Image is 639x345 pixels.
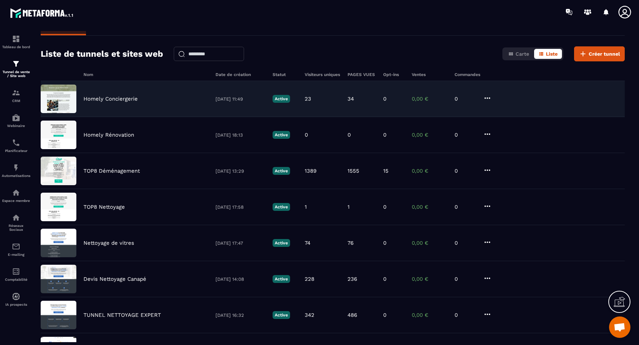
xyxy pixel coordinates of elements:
[2,174,30,178] p: Automatisations
[412,312,447,318] p: 0,00 €
[305,96,311,102] p: 23
[273,95,290,103] p: Active
[215,276,265,282] p: [DATE] 14:08
[41,193,76,221] img: image
[12,60,20,68] img: formation
[455,276,476,282] p: 0
[2,262,30,287] a: accountantaccountantComptabilité
[455,168,476,174] p: 0
[10,6,74,19] img: logo
[273,203,290,211] p: Active
[305,276,314,282] p: 228
[383,96,386,102] p: 0
[12,88,20,97] img: formation
[12,138,20,147] img: scheduler
[215,313,265,318] p: [DATE] 16:32
[2,303,30,306] p: IA prospects
[2,45,30,49] p: Tableau de bord
[215,204,265,210] p: [DATE] 17:58
[516,51,529,57] span: Carte
[383,312,386,318] p: 0
[12,35,20,43] img: formation
[215,96,265,102] p: [DATE] 11:49
[2,237,30,262] a: emailemailE-mailing
[383,72,405,77] h6: Opt-ins
[2,83,30,108] a: formationformationCRM
[412,132,447,138] p: 0,00 €
[12,188,20,197] img: automations
[273,311,290,319] p: Active
[2,158,30,183] a: automationsautomationsAutomatisations
[2,70,30,78] p: Tunnel de vente / Site web
[574,46,625,61] button: Créer tunnel
[2,208,30,237] a: social-networksocial-networkRéseaux Sociaux
[348,72,376,77] h6: PAGES VUES
[305,72,340,77] h6: Visiteurs uniques
[215,72,265,77] h6: Date de création
[2,108,30,133] a: automationsautomationsWebinaire
[12,267,20,276] img: accountant
[83,168,140,174] p: TOP8 Déménagement
[305,240,310,246] p: 74
[2,183,30,208] a: automationsautomationsEspace membre
[305,312,314,318] p: 342
[83,276,146,282] p: Devis Nettoyage Canapé
[305,168,316,174] p: 1389
[348,132,351,138] p: 0
[215,132,265,138] p: [DATE] 18:13
[412,72,447,77] h6: Ventes
[589,50,620,57] span: Créer tunnel
[41,265,76,293] img: image
[534,49,562,59] button: Liste
[273,72,298,77] h6: Statut
[305,132,308,138] p: 0
[2,124,30,128] p: Webinaire
[455,204,476,210] p: 0
[41,301,76,329] img: image
[12,242,20,251] img: email
[455,96,476,102] p: 0
[455,240,476,246] p: 0
[273,131,290,139] p: Active
[2,253,30,257] p: E-mailing
[12,213,20,222] img: social-network
[455,312,476,318] p: 0
[383,132,386,138] p: 0
[348,204,350,210] p: 1
[273,167,290,175] p: Active
[41,121,76,149] img: image
[383,204,386,210] p: 0
[12,163,20,172] img: automations
[83,204,125,210] p: TOP8 Nettoyage
[2,99,30,103] p: CRM
[348,96,354,102] p: 34
[455,72,480,77] h6: Commandes
[412,168,447,174] p: 0,00 €
[41,85,76,113] img: image
[348,276,357,282] p: 236
[2,149,30,153] p: Planificateur
[215,240,265,246] p: [DATE] 17:47
[455,132,476,138] p: 0
[546,51,558,57] span: Liste
[2,199,30,203] p: Espace membre
[383,240,386,246] p: 0
[412,276,447,282] p: 0,00 €
[41,157,76,185] img: image
[412,204,447,210] p: 0,00 €
[305,204,307,210] p: 1
[83,132,134,138] p: Homely Rénovation
[348,312,357,318] p: 486
[383,168,389,174] p: 15
[348,168,359,174] p: 1555
[12,292,20,301] img: automations
[83,240,134,246] p: Nettoyage de vitres
[2,54,30,83] a: formationformationTunnel de vente / Site web
[41,229,76,257] img: image
[83,72,208,77] h6: Nom
[2,29,30,54] a: formationformationTableau de bord
[83,96,138,102] p: Homely Conciergerie
[273,275,290,283] p: Active
[41,47,163,61] h2: Liste de tunnels et sites web
[412,96,447,102] p: 0,00 €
